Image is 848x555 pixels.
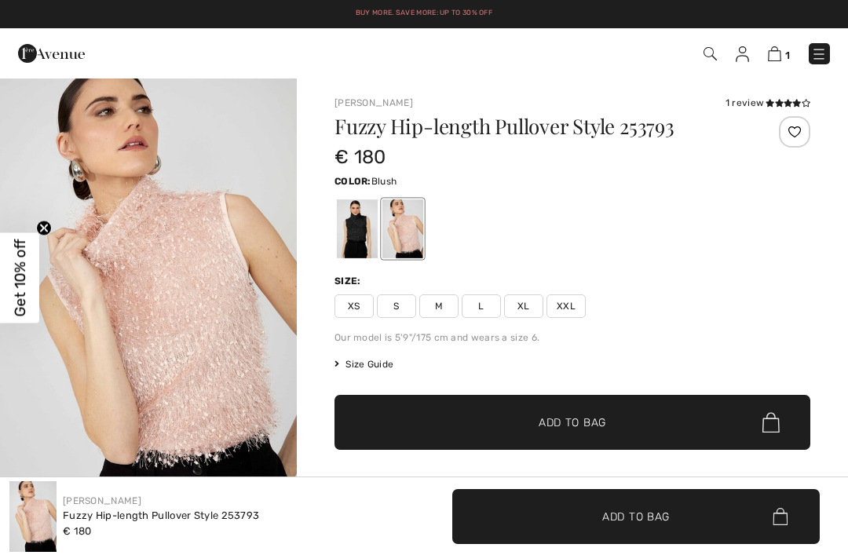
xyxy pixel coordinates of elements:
img: 1ère Avenue [18,38,85,69]
span: Add to Bag [539,414,606,431]
div: Our model is 5'9"/175 cm and wears a size 6. [334,330,810,345]
div: Blush [382,199,423,258]
span: M [419,294,459,318]
span: € 180 [63,525,92,537]
button: Close teaser [36,220,52,236]
span: Get 10% off [11,239,29,316]
span: 1 [785,49,790,61]
span: S [377,294,416,318]
div: Fuzzy Hip-length Pullover Style 253793 [63,508,259,524]
a: Buy More. Save More: Up to 30% Off [356,9,492,16]
img: Search [704,47,717,60]
span: L [462,294,501,318]
div: Size: [334,274,364,288]
a: [PERSON_NAME] [334,97,413,108]
img: Menu [811,46,827,62]
span: € 180 [334,146,386,168]
span: Size Guide [334,357,393,371]
a: [PERSON_NAME] [63,495,141,506]
h1: Fuzzy Hip-length Pullover Style 253793 [334,116,731,137]
a: 1 [768,44,790,63]
span: XXL [546,294,586,318]
div: Black [337,199,378,258]
img: Shopping Bag [768,46,781,61]
span: Blush [371,176,397,187]
img: My Info [736,46,749,62]
div: 1 review [726,96,810,110]
button: Add to Bag [334,395,810,450]
span: XL [504,294,543,318]
img: Bag.svg [762,412,780,433]
span: Color: [334,176,371,187]
span: XS [334,294,374,318]
a: 1ère Avenue [18,45,85,60]
img: Bag.svg [773,508,788,525]
button: Add to Bag [452,489,820,544]
img: Fuzzy Hip-Length Pullover Style 253793 [9,481,57,552]
span: Add to Bag [602,508,670,524]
